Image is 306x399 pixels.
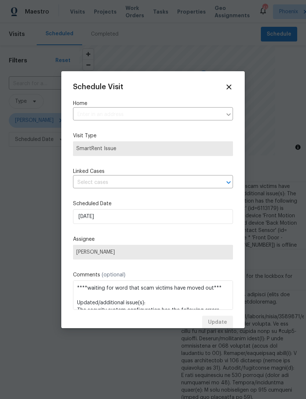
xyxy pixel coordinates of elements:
[73,200,233,207] label: Scheduled Date
[73,209,233,224] input: M/D/YYYY
[102,272,125,278] span: (optional)
[73,100,233,107] label: Home
[223,177,234,188] button: Open
[73,177,212,188] input: Select cases
[73,83,123,91] span: Schedule Visit
[73,236,233,243] label: Assignee
[76,249,230,255] span: [PERSON_NAME]
[73,168,105,175] span: Linked Cases
[73,109,222,120] input: Enter in an address
[225,83,233,91] span: Close
[73,132,233,139] label: Visit Type
[73,280,233,310] textarea: ****waiting for word that scam victims have moved out*** Updated/additional issue(s): The securit...
[76,145,230,152] span: SmartRent Issue
[73,271,233,279] label: Comments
